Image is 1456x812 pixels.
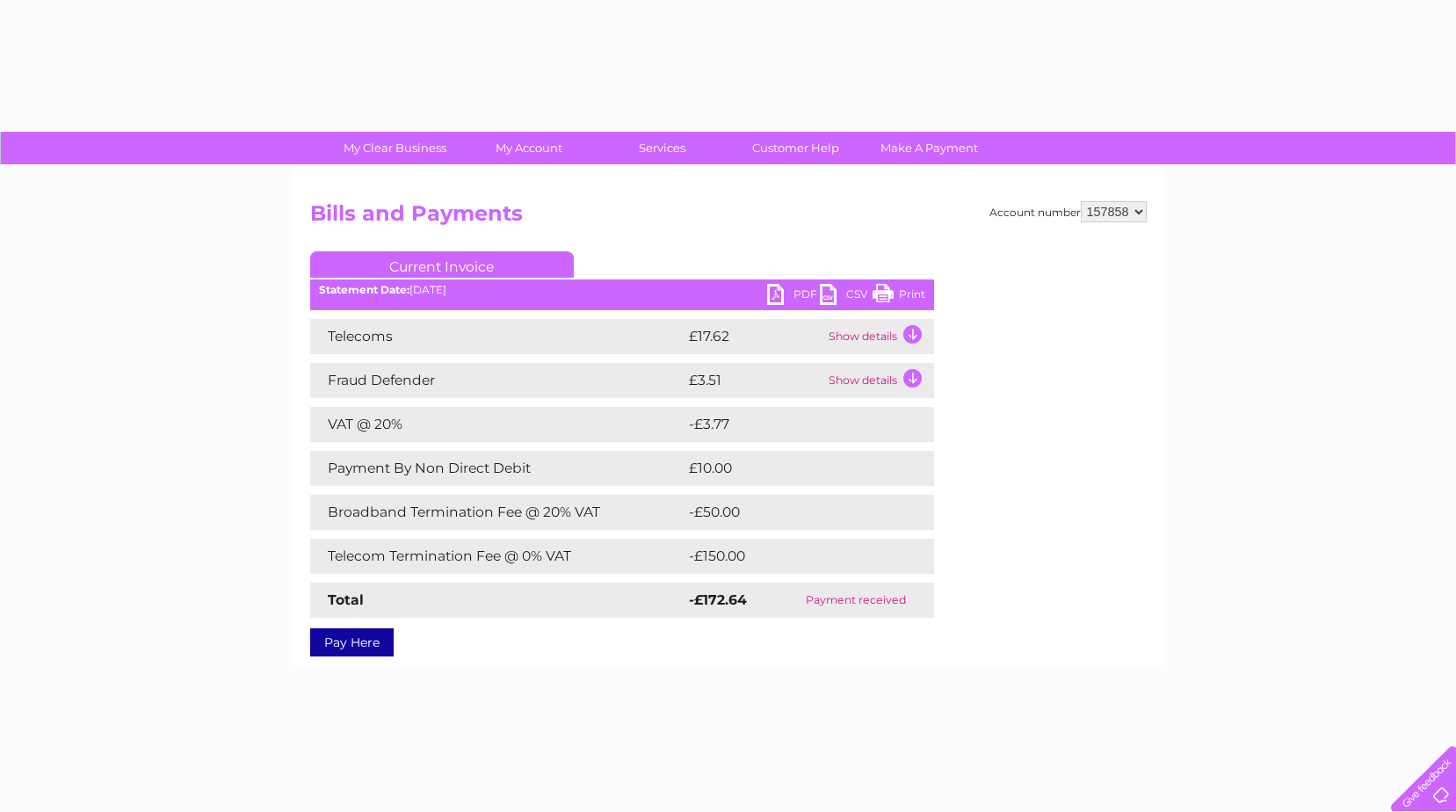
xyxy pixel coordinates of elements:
[310,407,685,442] td: VAT @ 20%
[310,363,685,398] td: Fraud Defender
[685,539,904,574] td: -£150.00
[590,132,735,164] a: Services
[310,539,685,574] td: Telecom Termination Fee @ 0% VAT
[857,132,1002,164] a: Make A Payment
[873,284,925,309] a: Print
[685,363,824,398] td: £3.51
[824,319,934,354] td: Show details
[989,201,1147,222] div: Account number
[723,132,868,164] a: Customer Help
[310,495,685,530] td: Broadband Termination Fee @ 20% VAT
[310,628,394,656] a: Pay Here
[685,495,902,530] td: -£50.00
[685,319,824,354] td: £17.62
[310,451,685,486] td: Payment By Non Direct Debit
[685,451,898,486] td: £10.00
[328,591,364,608] strong: Total
[824,363,934,398] td: Show details
[322,132,467,164] a: My Clear Business
[685,407,896,442] td: -£3.77
[310,319,685,354] td: Telecoms
[310,251,574,278] a: Current Invoice
[456,132,601,164] a: My Account
[319,283,409,296] b: Statement Date:
[820,284,873,309] a: CSV
[310,284,934,296] div: [DATE]
[310,201,1147,235] h2: Bills and Payments
[779,583,933,618] td: Payment received
[689,591,747,608] strong: -£172.64
[767,284,820,309] a: PDF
